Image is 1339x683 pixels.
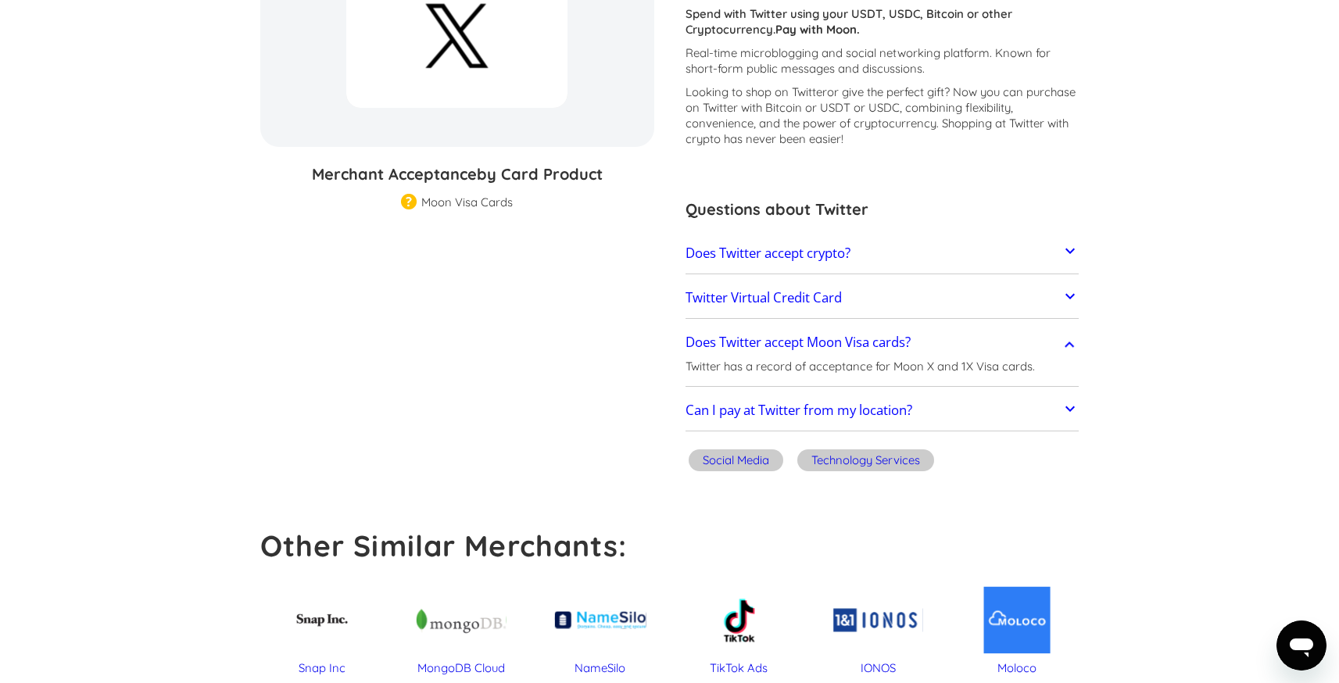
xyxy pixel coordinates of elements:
[686,6,1079,38] p: Spend with Twitter using your USDT, USDC, Bitcoin or other Cryptocurrency.
[686,281,1079,314] a: Twitter Virtual Credit Card
[775,22,860,37] strong: Pay with Moon.
[686,45,1079,77] p: Real-time microblogging and social networking platform. Known for short-form public messages and ...
[816,660,940,676] div: IONOS
[686,237,1079,270] a: Does Twitter accept crypto?
[678,660,801,676] div: TikTok Ads
[827,84,944,99] span: or give the perfect gift
[686,198,1079,221] h3: Questions about Twitter
[955,580,1079,676] a: Moloco
[811,452,920,468] div: Technology Services
[794,447,937,477] a: Technology Services
[399,580,523,676] a: MongoDB Cloud
[703,452,769,468] div: Social Media
[421,195,513,210] div: Moon Visa Cards
[539,580,662,676] a: NameSilo
[1276,620,1326,670] iframe: Кнопка запуска окна обмена сообщениями
[686,402,912,418] h2: Can I pay at Twitter from my location?
[260,163,654,186] h3: Merchant Acceptance
[686,395,1079,427] a: Can I pay at Twitter from my location?
[955,660,1079,676] div: Moloco
[399,660,523,676] div: MongoDB Cloud
[678,580,801,676] a: TikTok Ads
[539,660,662,676] div: NameSilo
[686,84,1079,147] p: Looking to shop on Twitter ? Now you can purchase on Twitter with Bitcoin or USDT or USDC, combin...
[686,326,1079,359] a: Does Twitter accept Moon Visa cards?
[686,447,786,477] a: Social Media
[260,580,384,676] a: Snap Inc
[477,164,603,184] span: by Card Product
[260,660,384,676] div: Snap Inc
[816,580,940,676] a: IONOS
[260,527,628,563] strong: Other Similar Merchants:
[686,290,842,306] h2: Twitter Virtual Credit Card
[686,334,911,350] h2: Does Twitter accept Moon Visa cards?
[686,245,850,261] h2: Does Twitter accept crypto?
[686,359,1035,374] p: Twitter has a record of acceptance for Moon X and 1X Visa cards.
